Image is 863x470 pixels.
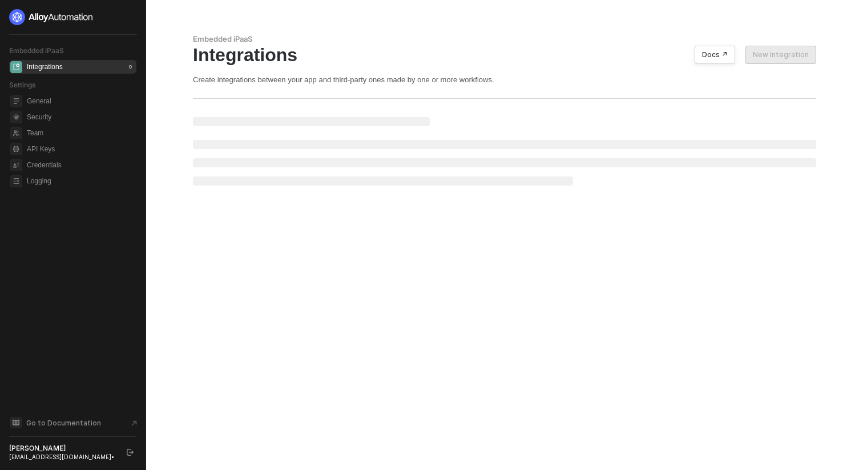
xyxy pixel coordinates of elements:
div: Create integrations between your app and third-party ones made by one or more workflows. [193,75,816,85]
div: Integrations [27,62,63,72]
div: Embedded iPaaS [193,34,816,44]
span: Team [27,126,134,140]
span: Settings [9,81,35,89]
span: API Keys [27,142,134,156]
div: Docs ↗ [702,50,728,59]
span: credentials [10,159,22,171]
span: logging [10,175,22,187]
button: Docs ↗ [695,46,735,64]
img: logo [9,9,94,25]
button: New Integration [745,46,816,64]
div: [PERSON_NAME] [9,444,116,453]
span: api-key [10,143,22,155]
div: Integrations [193,44,816,66]
div: [EMAIL_ADDRESS][DOMAIN_NAME] • [9,453,116,461]
span: team [10,127,22,139]
span: Credentials [27,158,134,172]
span: document-arrow [128,417,140,429]
span: documentation [10,417,22,428]
span: Logging [27,174,134,188]
span: Security [27,110,134,124]
span: integrations [10,61,22,73]
a: logo [9,9,136,25]
span: general [10,95,22,107]
div: 0 [127,62,134,71]
span: logout [127,449,134,456]
a: Knowledge Base [9,416,137,429]
span: Embedded iPaaS [9,46,64,55]
span: Go to Documentation [26,418,101,428]
span: security [10,111,22,123]
span: General [27,94,134,108]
